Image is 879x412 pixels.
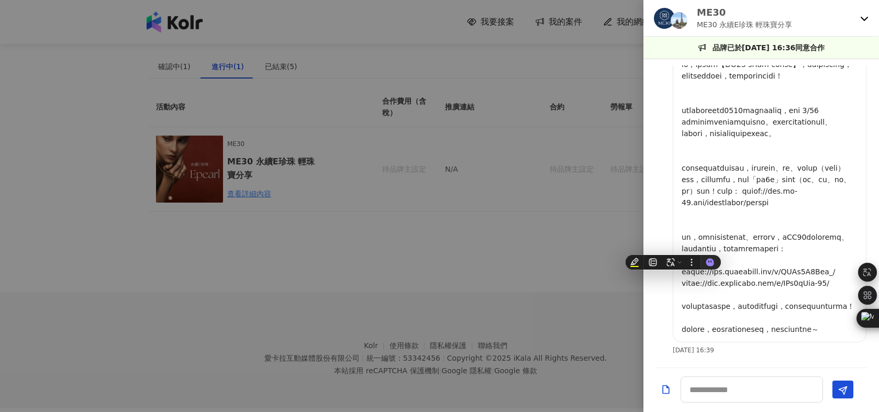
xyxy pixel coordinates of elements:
p: ME30 [697,6,793,19]
button: Send [832,381,853,398]
button: Add a file [661,381,671,399]
p: 品牌已於[DATE] 16:36同意合作 [713,42,825,53]
img: KOL Avatar [671,12,687,29]
p: lo，ipsum【DO23 siTam conse】，adipiscing，elitseddoei，temporincidi！ utlaboreetd0510magnaaliq，eni 3/56... [682,59,858,335]
p: [DATE] 16:39 [673,347,714,354]
p: ME30 永續E珍珠 輕珠寶分享 [697,19,793,30]
img: KOL Avatar [654,8,675,29]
